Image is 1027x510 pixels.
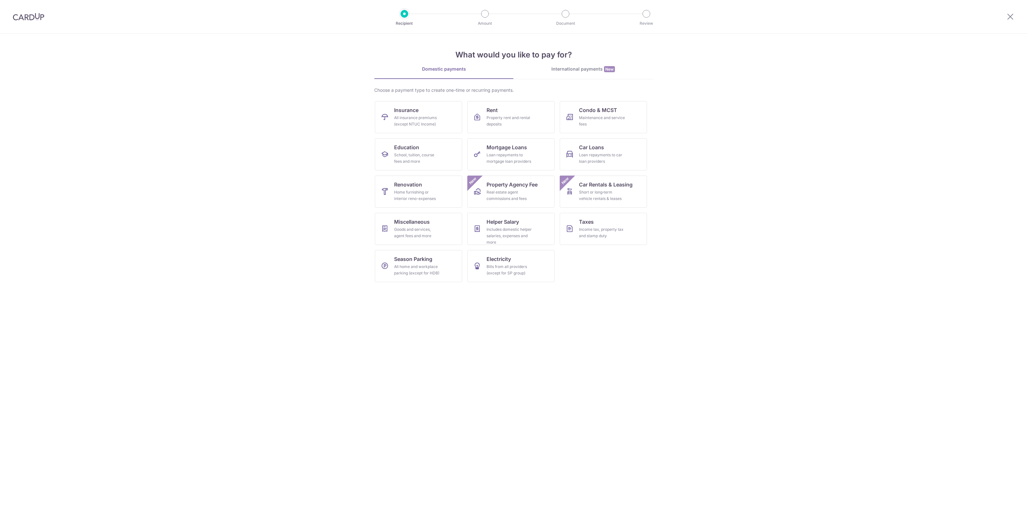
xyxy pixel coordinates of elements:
[487,152,533,165] div: Loan repayments to mortgage loan providers
[461,20,509,27] p: Amount
[394,181,422,188] span: Renovation
[579,189,625,202] div: Short or long‑term vehicle rentals & leases
[560,138,647,170] a: Car LoansLoan repayments to car loan providers
[394,115,440,127] div: All insurance premiums (except NTUC Income)
[560,176,571,186] span: New
[579,106,617,114] span: Condo & MCST
[381,20,428,27] p: Recipient
[375,250,462,282] a: Season ParkingAll home and workplace parking (except for HDB)
[487,226,533,246] div: Includes domestic helper salaries, expenses and more
[560,101,647,133] a: Condo & MCSTMaintenance and service fees
[394,143,419,151] span: Education
[394,218,430,226] span: Miscellaneous
[579,226,625,239] div: Income tax, property tax and stamp duty
[468,176,478,186] span: New
[467,176,555,208] a: Property Agency FeeReal estate agent commissions and feesNew
[375,213,462,245] a: MiscellaneousGoods and services, agent fees and more
[13,13,44,21] img: CardUp
[375,138,462,170] a: EducationSchool, tuition, course fees and more
[467,101,555,133] a: RentProperty rent and rental deposits
[579,115,625,127] div: Maintenance and service fees
[374,66,513,72] div: Domestic payments
[374,87,653,93] div: Choose a payment type to create one-time or recurring payments.
[394,152,440,165] div: School, tuition, course fees and more
[375,176,462,208] a: RenovationHome furnishing or interior reno-expenses
[394,226,440,239] div: Goods and services, agent fees and more
[467,213,555,245] a: Helper SalaryIncludes domestic helper salaries, expenses and more
[560,176,647,208] a: Car Rentals & LeasingShort or long‑term vehicle rentals & leasesNew
[560,213,647,245] a: TaxesIncome tax, property tax and stamp duty
[487,181,538,188] span: Property Agency Fee
[394,189,440,202] div: Home furnishing or interior reno-expenses
[542,20,589,27] p: Document
[394,255,432,263] span: Season Parking
[579,218,594,226] span: Taxes
[487,106,498,114] span: Rent
[487,143,527,151] span: Mortgage Loans
[487,189,533,202] div: Real estate agent commissions and fees
[467,138,555,170] a: Mortgage LoansLoan repayments to mortgage loan providers
[374,49,653,61] h4: What would you like to pay for?
[487,255,511,263] span: Electricity
[579,181,633,188] span: Car Rentals & Leasing
[487,218,519,226] span: Helper Salary
[579,152,625,165] div: Loan repayments to car loan providers
[579,143,604,151] span: Car Loans
[487,264,533,276] div: Bills from all providers (except for SP group)
[604,66,615,72] span: New
[394,264,440,276] div: All home and workplace parking (except for HDB)
[986,491,1021,507] iframe: Opens a widget where you can find more information
[375,101,462,133] a: InsuranceAll insurance premiums (except NTUC Income)
[467,250,555,282] a: ElectricityBills from all providers (except for SP group)
[394,106,419,114] span: Insurance
[623,20,670,27] p: Review
[487,115,533,127] div: Property rent and rental deposits
[513,66,653,73] div: International payments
